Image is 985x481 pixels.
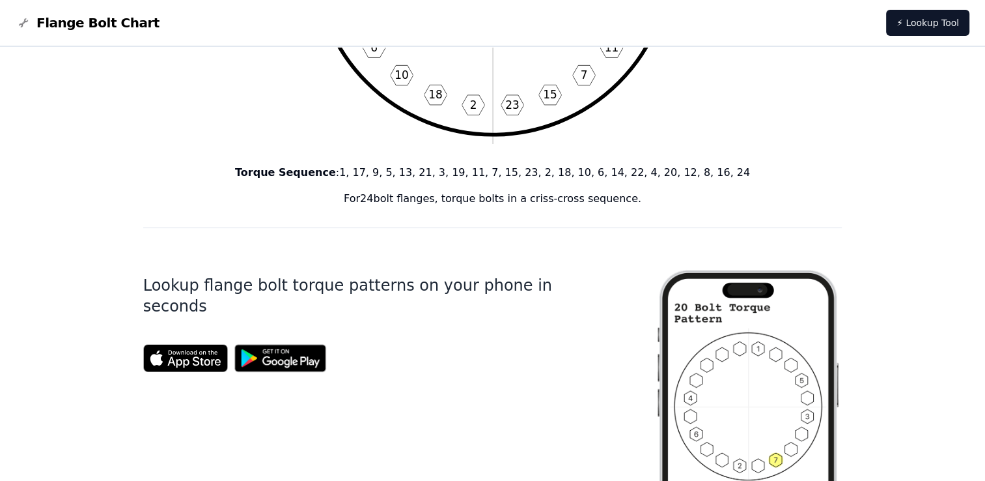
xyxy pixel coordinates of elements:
[543,88,557,101] text: 15
[505,98,520,111] text: 23
[143,344,228,372] img: App Store badge for the Flange Bolt Chart app
[580,68,587,81] text: 7
[886,10,969,36] a: ⚡ Lookup Tool
[143,191,842,207] p: For 24 bolt flanges, torque bolts in a criss-cross sequence.
[604,41,618,54] text: 11
[370,41,378,54] text: 6
[16,15,31,31] img: Flange Bolt Chart Logo
[428,88,443,101] text: 18
[36,14,160,32] span: Flange Bolt Chart
[143,165,842,181] p: : 1, 17, 9, 5, 13, 21, 3, 19, 11, 7, 15, 23, 2, 18, 10, 6, 14, 22, 4, 20, 12, 8, 16, 24
[469,98,477,111] text: 2
[16,14,160,32] a: Flange Bolt Chart LogoFlange Bolt Chart
[143,275,613,317] h1: Lookup flange bolt torque patterns on your phone in seconds
[395,68,409,81] text: 10
[228,338,333,379] img: Get it on Google Play
[235,166,336,179] b: Torque Sequence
